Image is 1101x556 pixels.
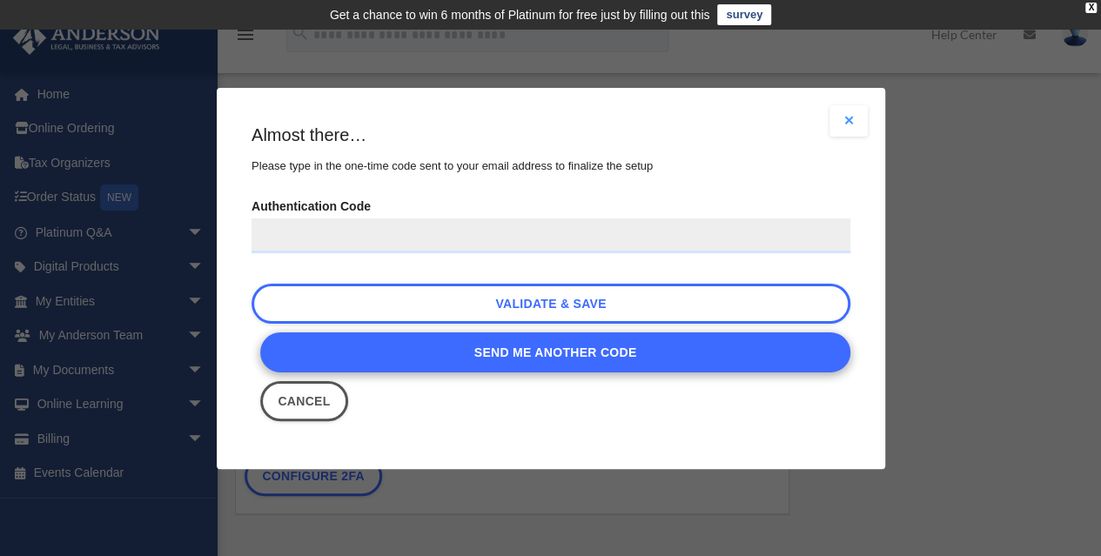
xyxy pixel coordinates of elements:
[330,4,710,25] div: Get a chance to win 6 months of Platinum for free just by filling out this
[252,194,850,253] label: Authentication Code
[252,123,850,147] h3: Almost there…
[473,345,636,359] span: Send me another code
[717,4,771,25] a: survey
[1085,3,1097,13] div: close
[829,105,868,137] button: Close modal
[260,332,850,372] a: Send me another code
[260,381,348,421] button: Close this dialog window
[252,284,850,324] a: Validate & Save
[252,218,850,253] input: Authentication Code
[252,156,850,177] p: Please type in the one-time code sent to your email address to finalize the setup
